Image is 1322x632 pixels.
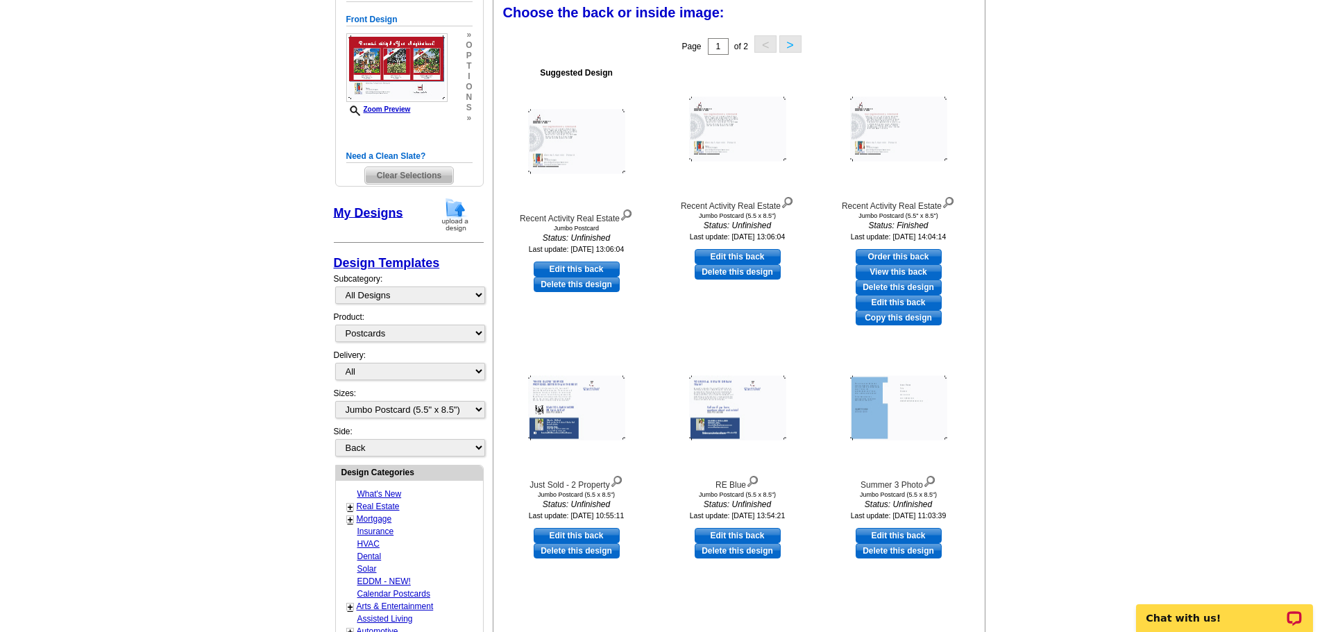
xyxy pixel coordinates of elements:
a: Copy this design [856,310,942,325]
a: Mortgage [357,514,392,524]
img: upload-design [437,197,473,232]
img: view design details [620,206,633,221]
span: i [466,71,472,82]
a: use this design [534,528,620,543]
div: Recent Activity Real Estate [500,206,653,225]
button: < [754,35,777,53]
div: Just Sold - 2 Property [500,472,653,491]
span: o [466,82,472,92]
i: Status: Unfinished [500,498,653,511]
span: n [466,92,472,103]
button: > [779,35,802,53]
h5: Front Design [346,13,473,26]
div: RE Blue [661,472,814,491]
i: Status: Unfinished [822,498,975,511]
div: Summer 3 Photo [822,472,975,491]
b: Suggested Design [540,68,613,78]
a: What's New [357,489,402,499]
img: Recent Activity Real Estate [689,96,786,161]
i: Status: Finished [822,219,975,232]
a: Solar [357,564,377,574]
i: Status: Unfinished [661,219,814,232]
img: Recent Activity Real Estate [528,109,625,173]
small: Last update: [DATE] 13:54:21 [690,511,786,520]
a: EDDM - NEW! [357,577,411,586]
div: Recent Activity Real Estate [822,194,975,212]
a: Delete this design [534,277,620,292]
span: of 2 [734,42,748,51]
small: Last update: [DATE] 14:04:14 [851,232,947,241]
img: Just Sold - 2 Property [528,375,625,440]
a: + [348,502,353,513]
i: Status: Unfinished [500,232,653,244]
img: view design details [781,194,794,209]
img: RE Blue [689,375,786,440]
a: Delete this design [695,264,781,280]
a: use this design [534,262,620,277]
iframe: LiveChat chat widget [1127,588,1322,632]
div: Sizes: [334,387,484,425]
i: Status: Unfinished [661,498,814,511]
div: Design Categories [336,466,483,479]
span: » [466,30,472,40]
a: Real Estate [357,502,400,511]
h5: Need a Clean Slate? [346,150,473,163]
span: p [466,51,472,61]
span: t [466,61,472,71]
small: Last update: [DATE] 11:03:39 [851,511,947,520]
a: Assisted Living [357,614,413,624]
img: view design details [942,194,955,209]
small: Last update: [DATE] 13:06:04 [529,245,625,253]
div: Jumbo Postcard (5.5 x 8.5") [661,212,814,219]
div: Jumbo Postcard (5.5 x 8.5") [661,491,814,498]
a: Insurance [357,527,394,536]
a: + [348,601,353,613]
div: Jumbo Postcard (5.5" x 8.5") [822,212,975,219]
a: use this design [856,528,942,543]
a: Dental [357,552,382,561]
div: Subcategory: [334,273,484,311]
a: use this design [695,249,781,264]
a: edit this design [856,295,942,310]
a: My Designs [334,205,403,219]
span: » [466,113,472,123]
div: Jumbo Postcard (5.5 x 8.5") [500,491,653,498]
div: Side: [334,425,484,458]
a: Delete this design [695,543,781,558]
div: Jumbo Postcard [500,225,653,232]
img: view design details [746,472,759,488]
a: Design Templates [334,256,440,270]
a: Zoom Preview [346,105,411,113]
div: Product: [334,311,484,349]
a: View this back [856,264,942,280]
a: Calendar Postcards [357,589,430,599]
a: Delete this design [534,543,620,558]
img: Recent Activity Real Estate [850,96,947,161]
a: Delete this design [856,280,942,295]
span: Choose the back or inside image: [503,5,724,20]
img: view design details [923,472,936,488]
a: HVAC [357,539,380,549]
span: Clear Selections [365,167,453,184]
img: frontsmallthumbnail.jpg [346,33,448,102]
img: Summer 3 Photo [850,375,947,440]
small: Last update: [DATE] 10:55:11 [529,511,625,520]
span: s [466,103,472,113]
img: view design details [610,472,623,488]
a: use this design [856,249,942,264]
a: use this design [695,528,781,543]
span: Page [681,42,701,51]
a: Delete this design [856,543,942,558]
div: Delivery: [334,349,484,387]
div: Recent Activity Real Estate [661,194,814,212]
small: Last update: [DATE] 13:06:04 [690,232,786,241]
span: o [466,40,472,51]
div: Jumbo Postcard (5.5 x 8.5") [822,491,975,498]
a: Arts & Entertainment [357,601,434,611]
a: + [348,514,353,525]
